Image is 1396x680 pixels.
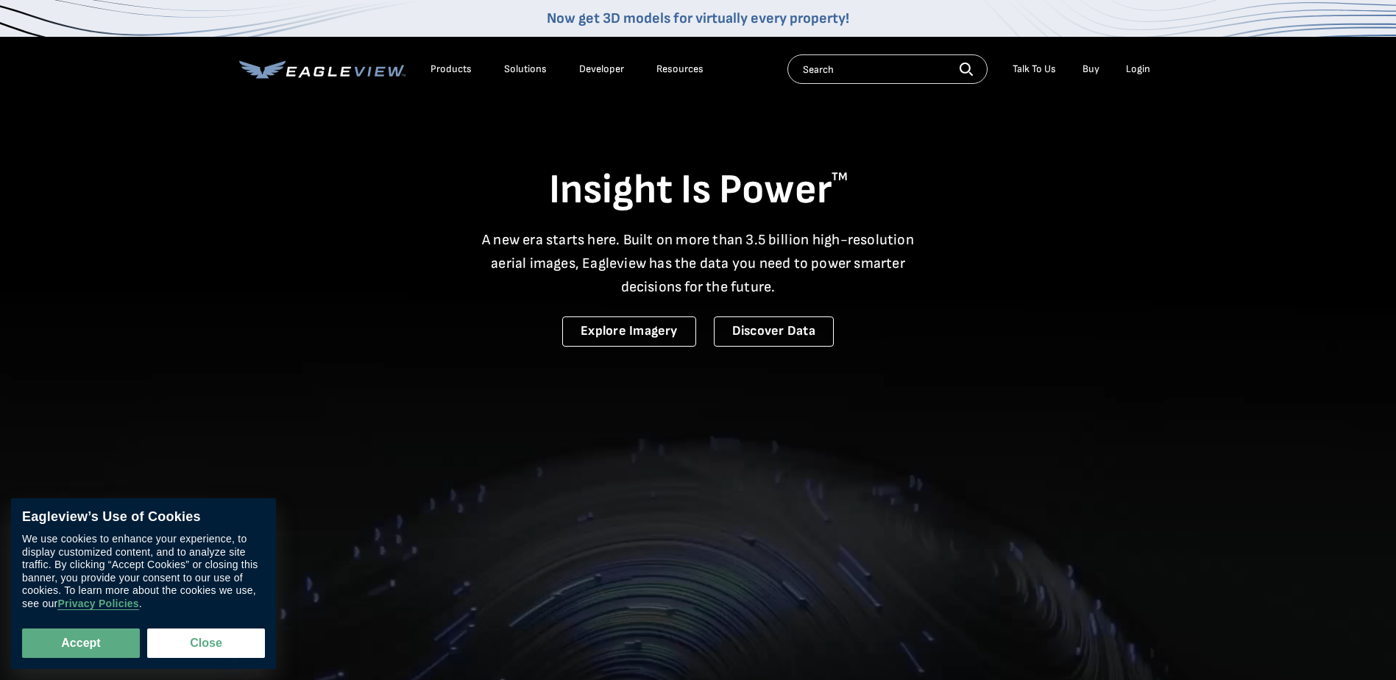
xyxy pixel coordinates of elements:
[656,63,704,76] div: Resources
[714,316,834,347] a: Discover Data
[22,628,140,658] button: Accept
[562,316,696,347] a: Explore Imagery
[1013,63,1056,76] div: Talk To Us
[147,628,265,658] button: Close
[22,509,265,525] div: Eagleview’s Use of Cookies
[431,63,472,76] div: Products
[547,10,849,27] a: Now get 3D models for virtually every property!
[239,165,1158,216] h1: Insight Is Power
[22,533,265,610] div: We use cookies to enhance your experience, to display customized content, and to analyze site tra...
[832,170,848,184] sup: TM
[579,63,624,76] a: Developer
[473,228,924,299] p: A new era starts here. Built on more than 3.5 billion high-resolution aerial images, Eagleview ha...
[1126,63,1150,76] div: Login
[787,54,988,84] input: Search
[504,63,547,76] div: Solutions
[1083,63,1099,76] a: Buy
[57,598,138,610] a: Privacy Policies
